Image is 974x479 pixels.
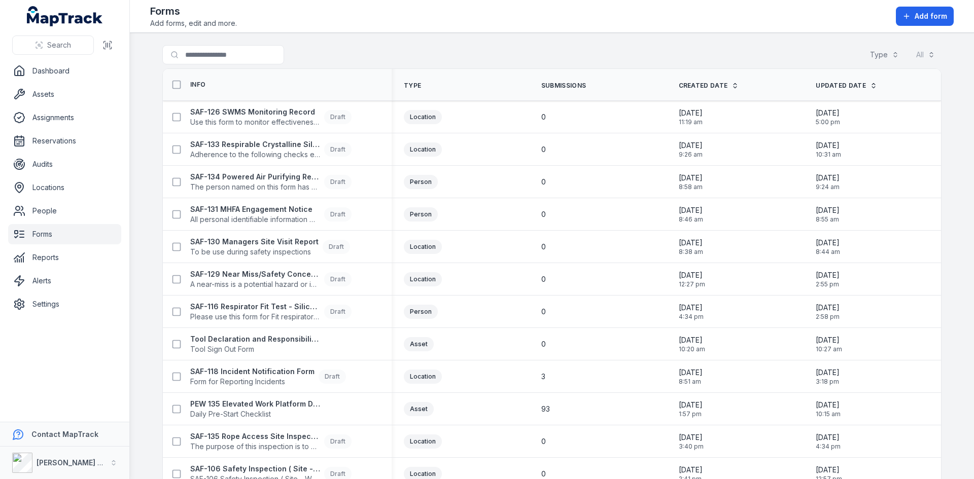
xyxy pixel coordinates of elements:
span: Add form [915,11,947,21]
span: 3:40 pm [679,443,704,451]
a: SAF-131 MHFA Engagement NoticeAll personal identifiable information must be anonymised. This form... [190,204,352,225]
span: 0 [541,339,546,349]
strong: Tool Declaration and Responsibility Acknowledgement [190,334,320,344]
span: [DATE] [679,205,703,215]
a: PEW 135 Elevated Work Platform Daily Pre-Start ChecklistDaily Pre-Start Checklist [190,399,320,419]
span: [DATE] [816,270,840,280]
a: Alerts [8,271,121,291]
span: [DATE] [679,173,703,183]
span: 0 [541,242,546,252]
span: 0 [541,436,546,447]
div: Draft [324,272,352,286]
span: [DATE] [679,335,705,345]
strong: [PERSON_NAME] Group [37,458,120,467]
span: Updated Date [816,82,866,90]
div: Draft [324,434,352,449]
a: SAF-126 SWMS Monitoring RecordUse this form to monitor effectiveness of SWMSDraft [190,107,352,127]
a: People [8,201,121,221]
time: 8/14/2025, 8:51:45 AM [679,367,703,386]
span: [DATE] [679,432,704,443]
time: 6/2/2025, 3:40:39 PM [679,432,704,451]
a: Reports [8,247,121,268]
time: 9/11/2025, 9:24:56 AM [816,173,840,191]
a: Settings [8,294,121,314]
div: Draft [324,207,352,222]
a: MapTrack [27,6,103,26]
span: [DATE] [816,173,840,183]
span: Adherence to the following checks ensure that the proposed works are in accordance with "The Work... [190,150,320,160]
a: Created Date [679,82,739,90]
span: A near-miss is a potential hazard or incident in which no property was damaged and no personal in... [190,279,320,289]
a: SAF-133 Respirable Crystalline Silica Site Inspection ChecklistAdherence to the following checks ... [190,139,352,160]
a: SAF-118 Incident Notification FormForm for Reporting IncidentsDraft [190,366,346,387]
span: 10:31 am [816,151,841,159]
span: 8:44 am [816,248,840,256]
span: [DATE] [679,465,703,475]
time: 9/5/2025, 10:20:42 AM [679,335,705,353]
time: 9/10/2025, 3:18:10 PM [816,367,840,386]
span: 8:58 am [679,183,703,191]
h2: Forms [150,4,237,18]
span: 0 [541,177,546,187]
time: 9/11/2025, 10:31:56 AM [816,140,841,159]
span: [DATE] [679,108,703,118]
span: 12:27 pm [679,280,705,288]
span: [DATE] [816,140,841,151]
div: Draft [324,142,352,157]
div: Person [404,305,438,319]
span: Type [404,82,421,90]
span: All personal identifiable information must be anonymised. This form is for internal statistical t... [190,214,320,225]
time: 9/11/2025, 11:19:56 AM [679,108,703,126]
span: Please use this form for Fit respiratory test declaration [190,312,320,322]
div: Location [404,110,442,124]
span: 1:57 pm [679,410,703,418]
span: The purpose of this inspection is to ensure the Rope Access best practice guidelines are being fo... [190,441,320,452]
span: [DATE] [816,108,840,118]
span: [DATE] [816,205,840,215]
span: 0 [541,469,546,479]
span: Created Date [679,82,728,90]
button: Search [12,35,94,55]
span: [DATE] [816,367,840,378]
strong: SAF-129 Near Miss/Safety Concern/Environmental Concern Form [190,269,320,279]
a: SAF-129 Near Miss/Safety Concern/Environmental Concern FormA near-miss is a potential hazard or i... [190,269,352,289]
div: Asset [404,402,434,416]
a: Updated Date [816,82,877,90]
span: 0 [541,209,546,219]
span: 0 [541,307,546,317]
span: [DATE] [816,335,842,345]
div: Location [404,370,442,384]
button: Type [863,45,906,64]
strong: SAF-134 Powered Air Purifying Respirators (PAPR) Issue [190,172,320,182]
div: Draft [324,110,352,124]
span: Tool Sign Out Form [190,344,320,354]
span: 2:55 pm [816,280,840,288]
a: Locations [8,177,121,198]
a: Assets [8,84,121,104]
span: Info [190,81,205,89]
time: 9/10/2025, 2:55:59 PM [816,270,840,288]
span: 10:27 am [816,345,842,353]
span: [DATE] [679,270,705,280]
span: 10:20 am [679,345,705,353]
span: 4:34 pm [679,313,704,321]
span: 8:38 am [679,248,703,256]
span: Daily Pre-Start Checklist [190,409,320,419]
strong: SAF-106 Safety Inspection ( Site - Weekly ) [190,464,320,474]
span: 3 [541,372,545,382]
span: 2:58 pm [816,313,840,321]
time: 9/10/2025, 2:58:33 PM [816,303,840,321]
div: Location [404,142,442,157]
span: 5:00 pm [816,118,840,126]
a: SAF-116 Respirator Fit Test - Silica and Asbestos AwarenessPlease use this form for Fit respirato... [190,302,352,322]
div: Draft [319,370,346,384]
a: Dashboard [8,61,121,81]
a: SAF-134 Powered Air Purifying Respirators (PAPR) IssueThe person named on this form has been issu... [190,172,352,192]
span: [DATE] [816,400,841,410]
time: 9/11/2025, 8:38:50 AM [679,238,703,256]
span: 8:46 am [679,215,703,224]
strong: SAF-126 SWMS Monitoring Record [190,107,320,117]
span: 0 [541,274,546,284]
span: [DATE] [679,303,704,313]
span: 0 [541,144,546,155]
